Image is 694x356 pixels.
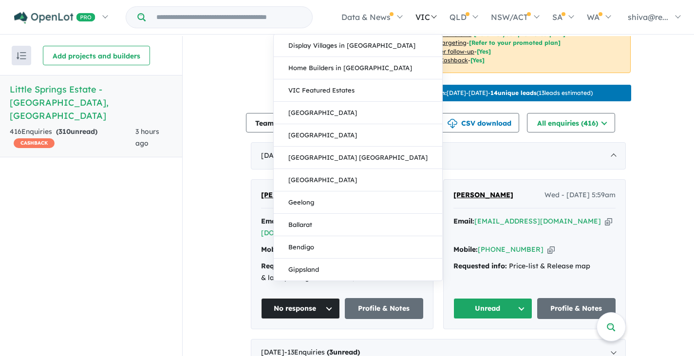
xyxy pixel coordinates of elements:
[440,113,519,132] button: CSV download
[453,245,478,254] strong: Mobile:
[58,127,71,136] span: 310
[453,189,513,201] a: [PERSON_NAME]
[14,138,55,148] span: CASHBACK
[274,236,442,259] a: Bendigo
[453,190,513,199] span: [PERSON_NAME]
[274,79,442,102] a: VIC Featured Estates
[14,12,95,24] img: Openlot PRO Logo White
[544,189,616,201] span: Wed - [DATE] 5:59am
[261,217,282,225] strong: Email:
[274,191,442,214] a: Geelong
[474,217,601,225] a: [EMAIL_ADDRESS][DOMAIN_NAME]
[453,262,507,270] strong: Requested info:
[392,89,593,97] p: [DATE] - [DATE] - ( 13 leads estimated)
[345,298,424,319] a: Profile & Notes
[274,214,442,236] a: Ballarat
[474,30,565,37] span: [Refer to your promoted plan]
[453,217,474,225] strong: Email:
[477,48,491,55] span: [Yes]
[628,12,668,22] span: shiva@re...
[261,190,321,199] span: [PERSON_NAME]
[261,189,321,201] a: [PERSON_NAME]
[490,89,537,96] b: 14 unique leads
[251,142,626,169] div: [DATE]
[274,124,442,147] a: [GEOGRAPHIC_DATA]
[135,127,159,148] span: 3 hours ago
[274,35,442,57] a: Display Villages in [GEOGRAPHIC_DATA]
[537,298,616,319] a: Profile & Notes
[261,245,285,254] strong: Mobile:
[453,261,616,272] div: Price-list & Release map
[148,7,310,28] input: Try estate name, suburb, builder or developer
[274,147,442,169] a: [GEOGRAPHIC_DATA] [GEOGRAPHIC_DATA]
[605,216,612,226] button: Copy
[246,113,353,132] button: Team member settings (8)
[261,261,423,284] div: Price-list & Release map, House & land packages from $683,250
[547,244,555,255] button: Copy
[274,259,442,281] a: Gippsland
[43,46,150,65] button: Add projects and builders
[274,57,442,79] a: Home Builders in [GEOGRAPHIC_DATA]
[469,39,561,46] span: [Refer to your promoted plan]
[470,56,485,64] span: [Yes]
[274,102,442,124] a: [GEOGRAPHIC_DATA]
[261,262,315,270] strong: Requested info:
[527,113,615,132] button: All enquiries (416)
[274,169,442,191] a: [GEOGRAPHIC_DATA]
[478,245,544,254] a: [PHONE_NUMBER]
[10,126,135,150] div: 416 Enquir ies
[453,298,532,319] button: Unread
[17,52,26,59] img: sort.svg
[261,298,340,319] button: No response
[448,119,457,129] img: download icon
[56,127,97,136] strong: ( unread)
[10,83,172,122] h5: Little Springs Estate - [GEOGRAPHIC_DATA] , [GEOGRAPHIC_DATA]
